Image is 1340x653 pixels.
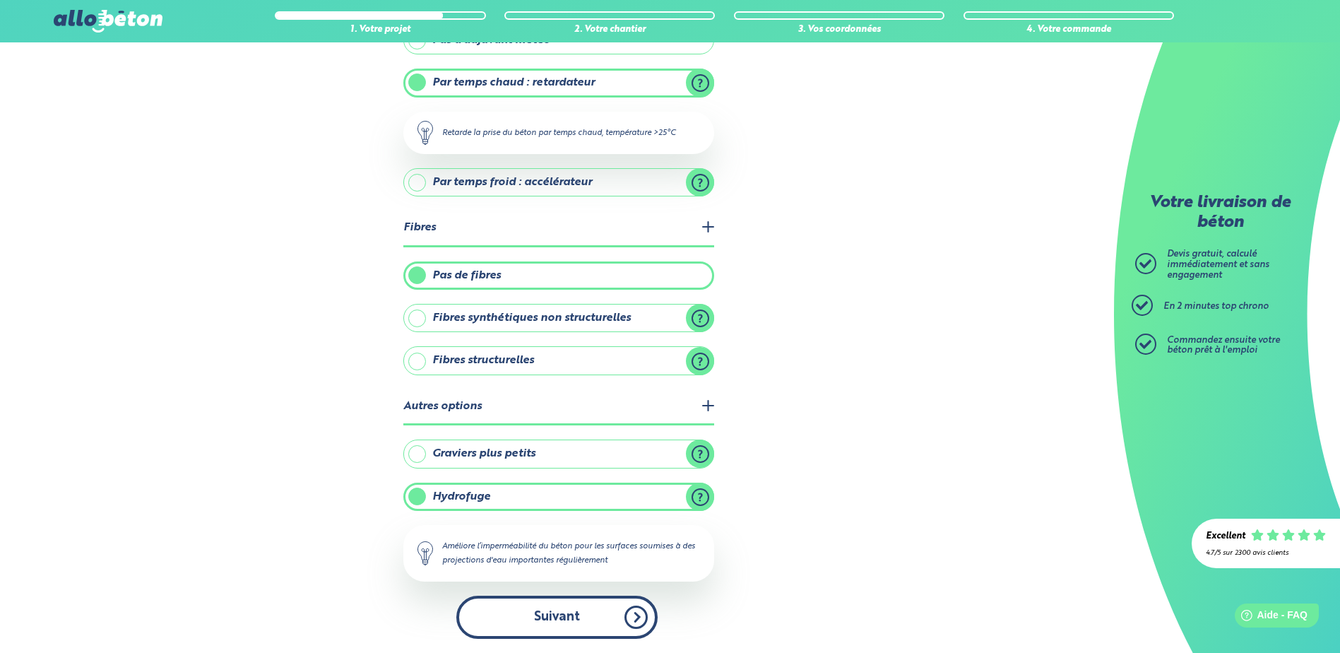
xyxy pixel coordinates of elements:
span: Commandez ensuite votre béton prêt à l'emploi [1167,336,1280,355]
legend: Fibres [403,211,714,247]
label: Graviers plus petits [403,440,714,468]
span: En 2 minutes top chrono [1163,302,1269,311]
label: Par temps chaud : retardateur [403,69,714,97]
label: Pas de fibres [403,261,714,290]
label: Fibres structurelles [403,346,714,375]
iframe: Help widget launcher [1214,598,1324,637]
label: Par temps froid : accélérateur [403,168,714,196]
label: Fibres synthétiques non structurelles [403,304,714,332]
div: Excellent [1206,531,1245,542]
legend: Autres options [403,389,714,425]
div: 1. Votre projet [275,25,485,35]
div: 2. Votre chantier [504,25,715,35]
label: Hydrofuge [403,483,714,511]
div: 4. Votre commande [964,25,1174,35]
div: 4.7/5 sur 2300 avis clients [1206,549,1326,557]
p: Votre livraison de béton [1139,194,1301,233]
img: allobéton [54,10,162,33]
div: 3. Vos coordonnées [734,25,944,35]
div: Améliore l’imperméabilité du béton pour les surfaces soumises à des projections d'eau importantes... [403,525,714,582]
div: Retarde la prise du béton par temps chaud, température >25°C [403,112,714,154]
span: Devis gratuit, calculé immédiatement et sans engagement [1167,249,1269,279]
button: Suivant [456,596,658,639]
